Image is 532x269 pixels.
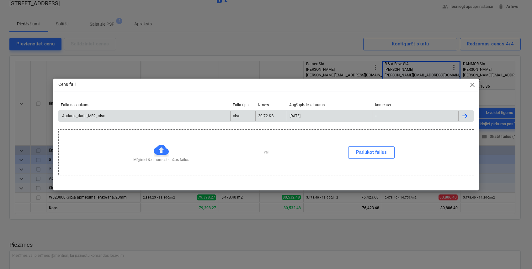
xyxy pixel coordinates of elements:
div: Apdares_darbi_MR2_.xlsx [61,114,105,118]
div: Augšuplādes datums [289,103,370,107]
iframe: Chat Widget [501,239,532,269]
div: Pārlūkot failus [356,148,387,156]
span: close [469,81,476,89]
div: Mēģiniet šeit nomest dažus failusvaiPārlūkot failus [58,129,475,175]
div: Faila tips [233,103,253,107]
div: - [375,114,376,118]
div: Izmērs [258,103,284,107]
p: vai [264,150,269,155]
div: komentēt [375,103,456,107]
div: xlsx [233,114,240,118]
div: [DATE] [290,114,301,118]
div: 20.72 KB [258,114,274,118]
button: Pārlūkot failus [348,146,395,159]
div: Faila nosaukums [61,103,228,107]
p: Cenu faili [58,81,76,88]
p: Mēģiniet šeit nomest dažus failus [133,157,189,163]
